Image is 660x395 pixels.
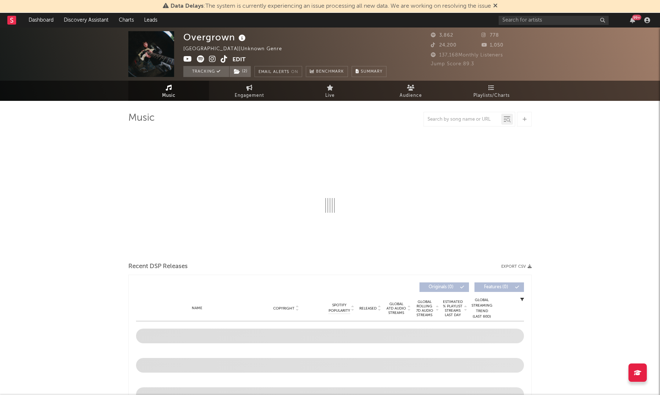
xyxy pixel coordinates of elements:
span: Estimated % Playlist Streams Last Day [443,300,463,317]
span: Spotify Popularity [329,303,350,314]
span: 3,862 [431,33,453,38]
span: Global ATD Audio Streams [386,302,406,315]
span: Dismiss [493,3,498,9]
button: (2) [230,66,251,77]
a: Charts [114,13,139,28]
span: Features ( 0 ) [479,285,513,289]
a: Audience [370,81,451,101]
span: 778 [481,33,499,38]
a: Dashboard [23,13,59,28]
div: [GEOGRAPHIC_DATA] | Unknown Genre [183,45,290,54]
span: 137,168 Monthly Listeners [431,53,503,58]
span: Global Rolling 7D Audio Streams [414,300,434,317]
div: Global Streaming Trend (Last 60D) [471,297,493,319]
a: Leads [139,13,162,28]
a: Engagement [209,81,290,101]
span: 24,200 [431,43,456,48]
a: Music [128,81,209,101]
span: Jump Score: 89.3 [431,62,474,66]
a: Benchmark [306,66,348,77]
input: Search by song name or URL [424,117,501,122]
span: Data Delays [170,3,203,9]
span: Released [359,306,377,311]
div: Name [151,306,244,311]
a: Playlists/Charts [451,81,532,101]
span: 1,050 [481,43,503,48]
a: Live [290,81,370,101]
button: Edit [232,55,246,65]
span: Engagement [235,91,264,100]
button: Summary [352,66,386,77]
span: Audience [400,91,422,100]
button: Features(0) [474,282,524,292]
button: Export CSV [501,264,532,269]
span: Recent DSP Releases [128,262,188,271]
span: Music [162,91,176,100]
button: Tracking [183,66,229,77]
span: Benchmark [316,67,344,76]
input: Search for artists [499,16,609,25]
span: Originals ( 0 ) [424,285,458,289]
span: Playlists/Charts [473,91,510,100]
span: Live [325,91,335,100]
a: Discovery Assistant [59,13,114,28]
em: On [291,70,298,74]
span: ( 2 ) [229,66,251,77]
button: Email AlertsOn [254,66,302,77]
div: 99 + [632,15,641,20]
span: Copyright [273,306,294,311]
span: : The system is currently experiencing an issue processing all new data. We are working on resolv... [170,3,491,9]
button: 99+ [630,17,635,23]
button: Originals(0) [419,282,469,292]
span: Summary [361,70,382,74]
div: Overgrown [183,31,247,43]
